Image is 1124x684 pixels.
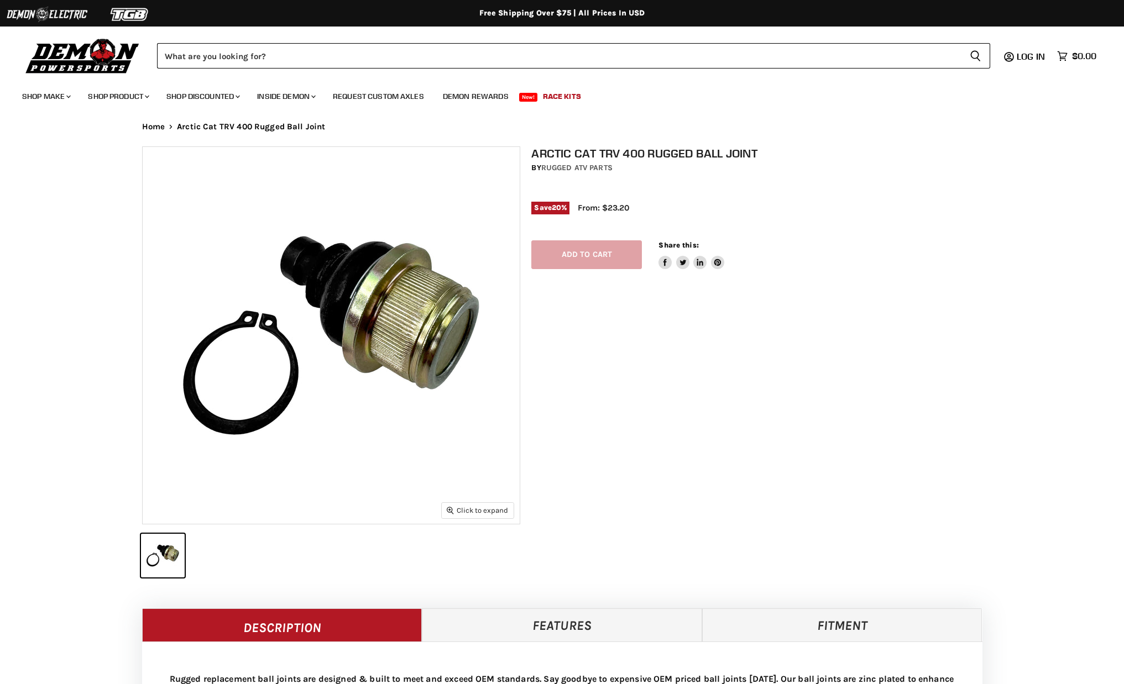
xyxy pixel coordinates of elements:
button: Search [961,43,990,69]
span: Share this: [658,241,698,249]
a: Shop Product [80,85,156,108]
form: Product [157,43,990,69]
img: Demon Powersports [22,36,143,75]
span: Click to expand [447,506,508,514]
img: Arctic Cat TRV 400 Rugged Ball Joint [143,147,520,524]
input: Search [157,43,961,69]
a: $0.00 [1052,48,1102,64]
a: Shop Make [14,85,77,108]
ul: Main menu [14,81,1094,108]
div: Free Shipping Over $75 | All Prices In USD [120,8,1005,18]
a: Shop Discounted [158,85,247,108]
span: Arctic Cat TRV 400 Rugged Ball Joint [177,122,325,131]
img: Demon Electric Logo 2 [6,4,88,25]
a: Race Kits [535,85,589,108]
span: From: $23.20 [578,203,629,213]
h1: Arctic Cat TRV 400 Rugged Ball Joint [531,146,994,160]
span: Save % [531,202,569,214]
span: Log in [1017,51,1045,62]
span: 20 [552,203,561,212]
a: Log in [1012,51,1052,61]
button: Arctic Cat TRV 400 Rugged Ball Joint thumbnail [141,534,185,577]
img: TGB Logo 2 [88,4,171,25]
a: Demon Rewards [435,85,517,108]
a: Description [142,608,422,641]
a: Request Custom Axles [325,85,432,108]
nav: Breadcrumbs [120,122,1005,131]
a: Rugged ATV Parts [541,163,613,172]
span: New! [519,93,538,102]
aside: Share this: [658,240,724,270]
a: Features [422,608,702,641]
div: by [531,162,994,174]
a: Home [142,122,165,131]
button: Click to expand [442,503,514,518]
a: Inside Demon [249,85,322,108]
a: Fitment [702,608,982,641]
span: $0.00 [1072,51,1096,61]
